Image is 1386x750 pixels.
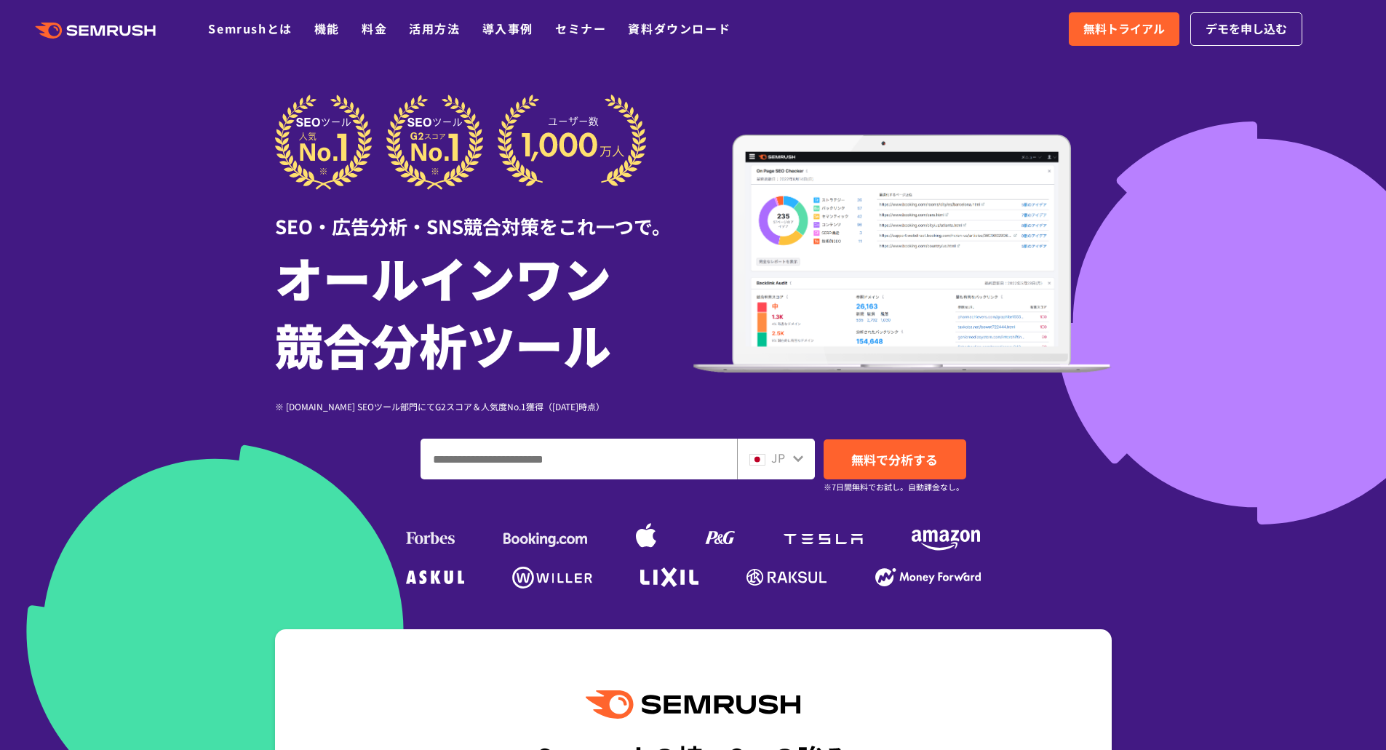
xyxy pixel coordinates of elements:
small: ※7日間無料でお試し。自動課金なし。 [824,480,964,494]
a: 無料で分析する [824,439,966,479]
a: 無料トライアル [1069,12,1179,46]
div: SEO・広告分析・SNS競合対策をこれ一つで。 [275,190,693,240]
a: 導入事例 [482,20,533,37]
img: Semrush [586,690,800,719]
a: 活用方法 [409,20,460,37]
span: デモを申し込む [1206,20,1287,39]
span: JP [771,449,785,466]
a: 料金 [362,20,387,37]
div: ※ [DOMAIN_NAME] SEOツール部門にてG2スコア＆人気度No.1獲得（[DATE]時点） [275,399,693,413]
a: Semrushとは [208,20,292,37]
h1: オールインワン 競合分析ツール [275,244,693,378]
span: 無料トライアル [1083,20,1165,39]
a: 資料ダウンロード [628,20,730,37]
a: デモを申し込む [1190,12,1302,46]
a: セミナー [555,20,606,37]
a: 機能 [314,20,340,37]
input: ドメイン、キーワードまたはURLを入力してください [421,439,736,479]
span: 無料で分析する [851,450,938,468]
